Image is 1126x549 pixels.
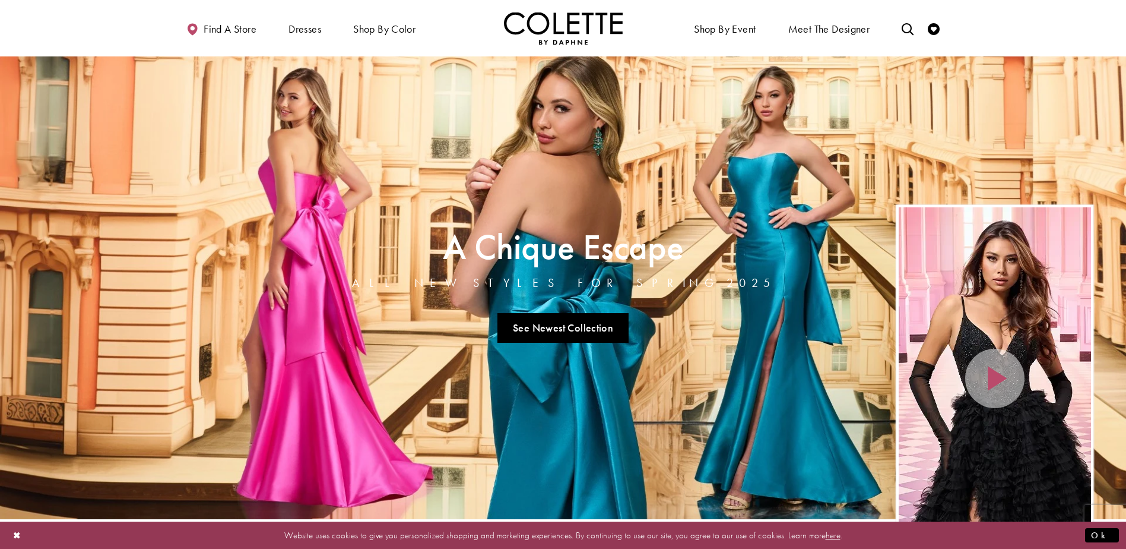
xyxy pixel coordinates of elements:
[353,23,415,35] span: Shop by color
[204,23,256,35] span: Find a store
[1085,528,1119,542] button: Submit Dialog
[348,308,778,348] ul: Slider Links
[286,12,324,45] span: Dresses
[7,525,27,545] button: Close Dialog
[504,12,623,45] a: Visit Home Page
[504,12,623,45] img: Colette by Daphne
[899,12,916,45] a: Toggle search
[925,12,943,45] a: Check Wishlist
[788,23,870,35] span: Meet the designer
[497,313,629,343] a: See Newest Collection A Chique Escape All New Styles For Spring 2025
[85,527,1041,543] p: Website uses cookies to give you personalized shopping and marketing experiences. By continuing t...
[694,23,756,35] span: Shop By Event
[785,12,873,45] a: Meet the designer
[691,12,759,45] span: Shop By Event
[826,529,840,541] a: here
[288,23,321,35] span: Dresses
[350,12,418,45] span: Shop by color
[183,12,259,45] a: Find a store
